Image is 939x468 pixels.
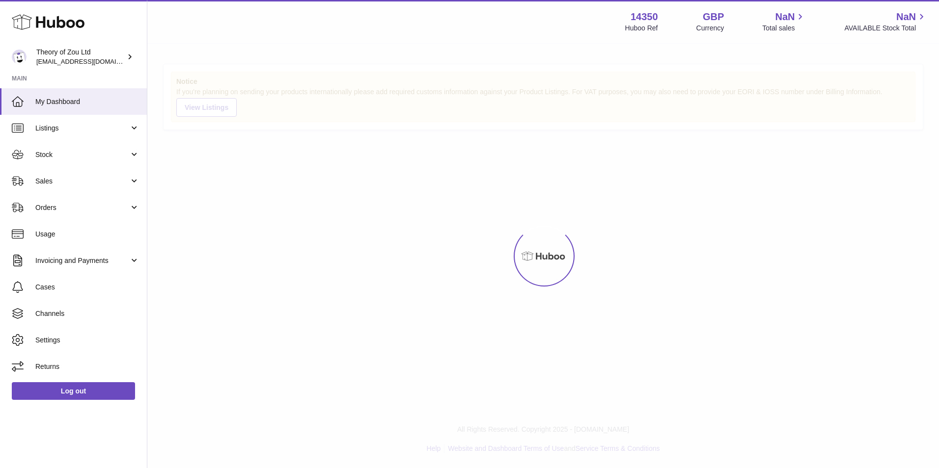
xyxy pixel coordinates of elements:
[35,124,129,133] span: Listings
[35,309,139,318] span: Channels
[35,150,129,159] span: Stock
[36,57,144,65] span: [EMAIL_ADDRESS][DOMAIN_NAME]
[35,336,139,345] span: Settings
[696,24,724,33] div: Currency
[625,24,658,33] div: Huboo Ref
[36,48,125,66] div: Theory of Zou Ltd
[35,97,139,106] span: My Dashboard
[762,24,806,33] span: Total sales
[35,177,129,186] span: Sales
[844,24,927,33] span: AVAILABLE Stock Total
[775,10,795,24] span: NaN
[12,50,27,64] img: internalAdmin-14350@internal.huboo.com
[631,10,658,24] strong: 14350
[762,10,806,33] a: NaN Total sales
[35,256,129,265] span: Invoicing and Payments
[35,362,139,371] span: Returns
[35,203,129,212] span: Orders
[896,10,916,24] span: NaN
[12,382,135,400] a: Log out
[35,283,139,292] span: Cases
[844,10,927,33] a: NaN AVAILABLE Stock Total
[35,230,139,239] span: Usage
[703,10,724,24] strong: GBP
